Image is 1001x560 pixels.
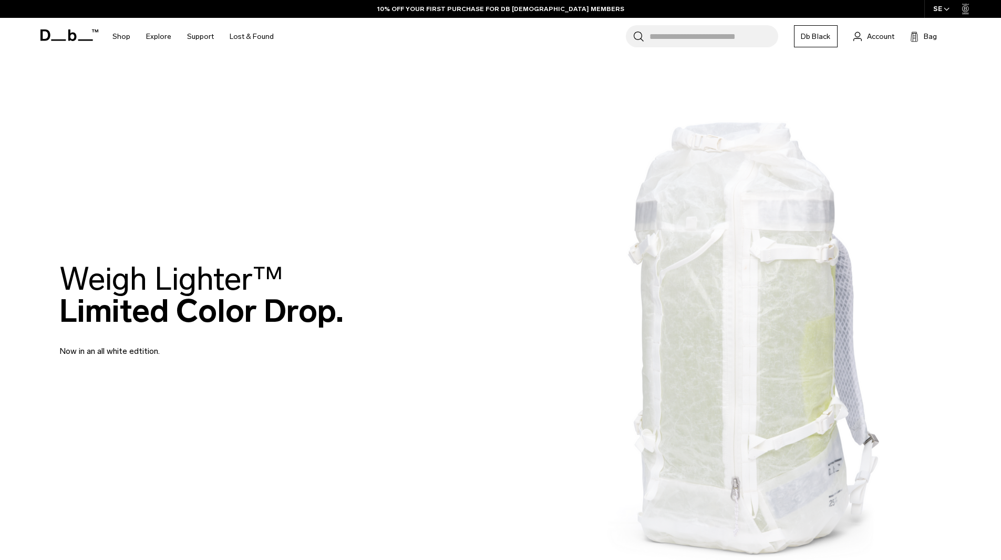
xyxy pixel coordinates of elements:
span: Bag [924,31,937,42]
p: Now in an all white edtition. [59,332,312,358]
span: Weigh Lighter™ [59,260,283,298]
button: Bag [910,30,937,43]
span: Account [867,31,894,42]
a: Shop [112,18,130,55]
a: Account [853,30,894,43]
a: Support [187,18,214,55]
a: 10% OFF YOUR FIRST PURCHASE FOR DB [DEMOGRAPHIC_DATA] MEMBERS [377,4,624,14]
h2: Limited Color Drop. [59,263,344,327]
a: Db Black [794,25,838,47]
a: Explore [146,18,171,55]
a: Lost & Found [230,18,274,55]
nav: Main Navigation [105,18,282,55]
